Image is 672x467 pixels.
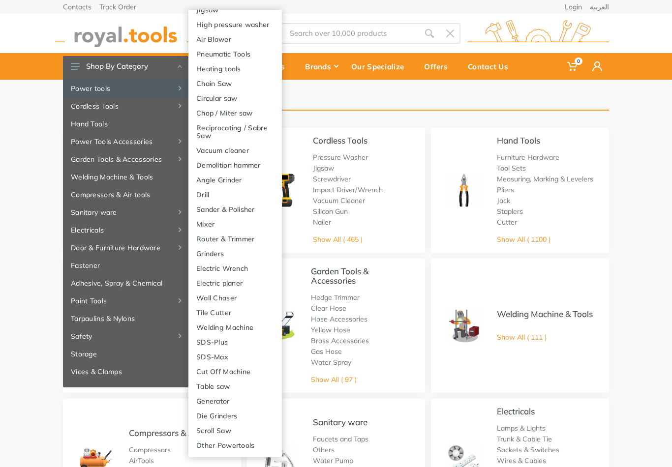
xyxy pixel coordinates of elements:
a: Track Order [99,3,136,10]
img: royal.tools Logo [55,20,196,47]
a: Sanitary ware [313,417,367,427]
a: Generator [188,393,282,408]
a: Contact Us [461,53,521,80]
img: Royal - Hand Tools [446,172,482,208]
a: Fastener [63,257,188,274]
a: Offers [417,53,461,80]
a: Pressure Washer [313,153,368,162]
div: Contact Us [461,56,521,77]
a: Impact Driver/Wrench [313,185,383,194]
a: Paint Tools [63,292,188,310]
a: Power Tools Accessories [63,133,188,150]
a: Power tools [63,80,188,97]
a: Compressors & Air tools [63,186,188,204]
img: royal.tools Logo [468,20,609,47]
a: Garden Tools & Accessories [63,150,188,168]
a: SDS-Plus [188,334,282,349]
a: Compressors [129,445,171,454]
a: Water Spray [311,358,351,367]
a: Die Grinders [188,408,282,423]
a: SDS-Max [188,349,282,364]
a: Scroll Saw [188,423,282,438]
a: Cordless Tools [63,97,188,115]
a: Wall Chaser [188,290,282,305]
a: Sanitary ware [63,204,188,221]
a: Tile Cutter [188,305,282,320]
a: Circular saw [188,90,282,105]
a: Faucets and Taps [313,435,368,443]
button: Shop By Category [63,56,188,77]
a: Other Powertools [188,438,282,452]
a: Nailer [313,218,331,227]
a: Safety [63,327,188,345]
a: Furniture Hardware [497,153,559,162]
a: Sander & Polisher [188,202,282,216]
a: Drill [188,187,282,202]
a: Clear Hose [311,304,346,313]
a: Welding Machine & Tools [63,168,188,186]
a: Mixer [188,216,282,231]
a: Silicon Gun [313,207,348,216]
input: Site search [281,23,419,44]
a: Login [565,3,582,10]
a: Hose Accessories [311,315,367,323]
a: Electric Wrench [188,261,282,275]
a: Hedge Trimmer [311,293,360,302]
a: Demolition hammer [188,157,282,172]
a: Show All ( 97 ) [311,375,357,384]
div: Brands [298,56,344,77]
div: Our Specialize [344,56,417,77]
a: Brass Accessories [311,336,369,345]
a: Jigsaw [313,164,334,173]
a: Chain Saw [188,76,282,90]
a: Door & Furniture Hardware [63,239,188,257]
div: Offers [417,56,461,77]
img: Royal - Welding Machine & Tools [446,308,482,344]
a: Water Pump [313,456,353,465]
a: Adhesive, Spray & Chemical [63,274,188,292]
a: Wires & Cables [497,456,546,465]
a: Router & Trimmer [188,231,282,246]
a: Angle Grinder [188,172,282,187]
a: Electricals [63,221,188,239]
a: Screwdriver [313,175,351,183]
a: Grinders [188,246,282,261]
a: Pliers [497,185,514,194]
a: Contacts [63,3,92,10]
a: Cordless Tools [313,135,367,146]
a: العربية [590,3,609,10]
a: Show All ( 111 ) [497,333,547,342]
a: Jack [497,196,510,205]
a: Vacuum cleaner [188,143,282,157]
a: Table saw [188,379,282,393]
span: 0 [575,58,582,65]
a: Compressors & Air tools [129,428,220,438]
a: Electricals [497,406,535,416]
a: Show All ( 465 ) [313,235,363,244]
a: Sockets & Switches [497,445,559,454]
a: Our Specialize [344,53,417,80]
a: Show All ( 1100 ) [497,235,550,244]
a: Tool Sets [497,164,526,173]
a: Heating tools [188,61,282,76]
a: Welding Machine [188,320,282,334]
a: Chop / Miter saw [188,105,282,120]
a: Tarpaulins & Nylons [63,310,188,327]
a: Vacuum Cleaner [313,196,365,205]
a: Vices & Clamps [63,363,188,380]
a: Measuring, Marking & Levelers [497,175,593,183]
a: Yellow Hose [311,325,350,334]
a: 0 [560,53,585,80]
a: Cut Off Machine [188,364,282,379]
a: Hand Tools [63,115,188,133]
a: Reciprocating / Sabre Saw [188,120,282,143]
a: Air Blower [188,31,282,46]
a: Staplers [497,207,523,216]
a: Others [313,445,335,454]
a: AirTools [129,456,154,465]
a: Trunk & Cable Tie [497,435,552,443]
a: Garden Tools & Accessories [311,266,368,286]
a: High pressure washer [188,17,282,31]
a: Pneumatic Tools [188,46,282,61]
a: Lamps & Lights [497,424,546,433]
